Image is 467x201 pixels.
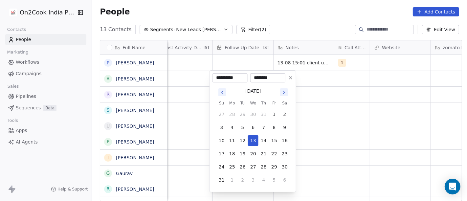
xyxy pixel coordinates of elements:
button: 10 [216,135,227,146]
button: 30 [248,109,258,120]
th: Tuesday [237,100,248,106]
button: 3 [248,175,258,185]
button: 9 [279,122,290,133]
button: 29 [269,162,279,172]
button: 1 [227,175,237,185]
button: Go to next month [279,88,289,97]
th: Saturday [279,100,290,106]
button: 27 [216,109,227,120]
button: 5 [269,175,279,185]
button: 31 [216,175,227,185]
button: 12 [237,135,248,146]
button: 8 [269,122,279,133]
button: 29 [237,109,248,120]
button: 21 [258,148,269,159]
button: 11 [227,135,237,146]
button: 15 [269,135,279,146]
button: 6 [279,175,290,185]
button: 19 [237,148,248,159]
th: Wednesday [248,100,258,106]
th: Thursday [258,100,269,106]
button: 4 [227,122,237,133]
div: [DATE] [245,88,261,95]
button: 26 [237,162,248,172]
button: 22 [269,148,279,159]
button: 24 [216,162,227,172]
button: 13 [248,135,258,146]
button: 18 [227,148,237,159]
button: 1 [269,109,279,120]
th: Sunday [216,100,227,106]
th: Friday [269,100,279,106]
button: 31 [258,109,269,120]
button: 2 [237,175,248,185]
button: 16 [279,135,290,146]
th: Monday [227,100,237,106]
button: Go to previous month [218,88,227,97]
button: 4 [258,175,269,185]
button: 5 [237,122,248,133]
button: 7 [258,122,269,133]
button: 28 [227,109,237,120]
button: 20 [248,148,258,159]
button: 17 [216,148,227,159]
button: 25 [227,162,237,172]
button: 14 [258,135,269,146]
button: 6 [248,122,258,133]
button: 2 [279,109,290,120]
button: 30 [279,162,290,172]
button: 28 [258,162,269,172]
button: 23 [279,148,290,159]
button: 3 [216,122,227,133]
button: 27 [248,162,258,172]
